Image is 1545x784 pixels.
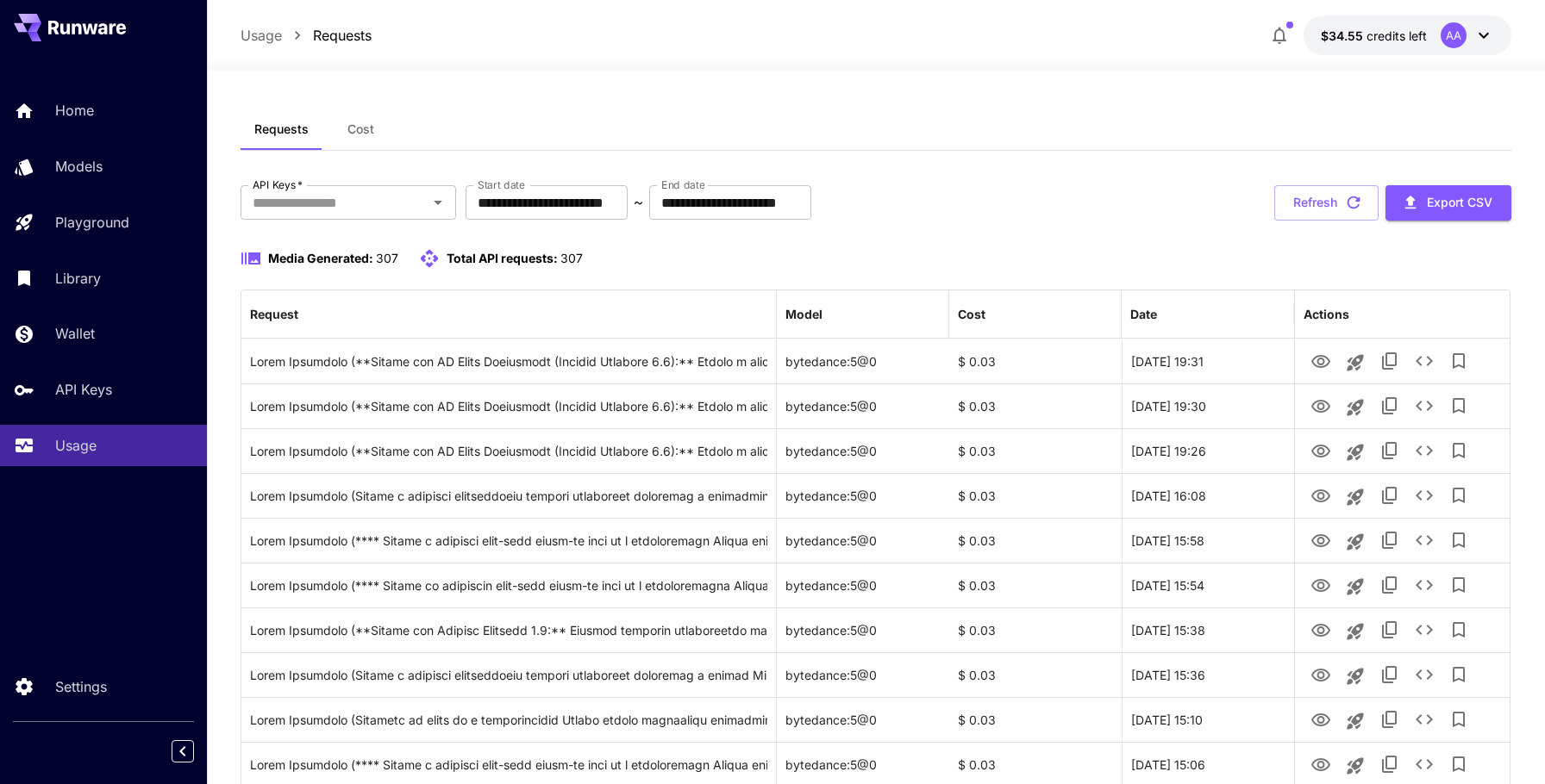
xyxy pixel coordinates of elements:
div: 28 Sep, 2025 15:38 [1122,607,1294,652]
button: Copy TaskUUID [1373,568,1407,602]
button: Launch in playground [1338,704,1373,738]
span: 307 [376,251,398,265]
div: Date [1130,307,1157,321]
div: 30 Sep, 2025 19:31 [1122,339,1294,383]
p: Settings [55,676,107,697]
div: bytedance:5@0 [777,473,949,518]
a: Usage [241,25,282,46]
button: Launch in playground [1338,614,1373,649]
div: Click to copy prompt [250,608,767,652]
button: See details [1407,702,1442,737]
nav: breadcrumb [241,25,372,46]
span: credits left [1367,28,1427,43]
div: bytedance:5@0 [777,428,949,473]
button: Copy TaskUUID [1373,344,1407,378]
button: Launch in playground [1338,435,1373,470]
div: $ 0.03 [949,383,1122,428]
div: bytedance:5@0 [777,383,949,428]
button: Launch in playground [1338,749,1373,783]
button: See details [1407,344,1442,378]
button: Add to library [1442,344,1476,378]
a: Requests [313,25,372,46]
div: $ 0.03 [949,339,1122,383]
div: Click to copy prompt [250,384,767,428]
button: View [1304,477,1338,513]
button: See details [1407,389,1442,423]
button: See details [1407,657,1442,692]
button: Launch in playground [1338,525,1373,559]
button: Refresh [1274,185,1379,221]
div: Cost [958,307,985,321]
button: View [1304,388,1338,423]
button: Add to library [1442,747,1476,781]
button: Export CSV [1385,185,1511,221]
div: $ 0.03 [949,697,1122,742]
p: ~ [634,192,643,213]
label: Start date [478,177,525,192]
label: End date [661,177,704,192]
div: Click to copy prompt [250,339,767,383]
div: bytedance:5@0 [777,518,949,563]
button: Copy TaskUUID [1373,523,1407,557]
button: View [1304,343,1338,378]
div: $34.54607 [1321,27,1427,45]
div: Actions [1304,307,1349,321]
div: $ 0.03 [949,518,1122,563]
button: See details [1407,613,1442,647]
div: $ 0.03 [949,563,1122,607]
div: bytedance:5@0 [777,563,949,607]
button: View [1304,567,1338,602]
button: Copy TaskUUID [1373,478,1407,513]
button: See details [1407,478,1442,513]
div: 28 Sep, 2025 15:54 [1122,563,1294,607]
button: See details [1407,747,1442,781]
div: 28 Sep, 2025 15:36 [1122,652,1294,697]
span: Cost [347,121,374,137]
button: View [1304,432,1338,468]
button: Add to library [1442,657,1476,692]
div: Click to copy prompt [250,519,767,563]
div: $ 0.03 [949,652,1122,697]
button: Collapse sidebar [172,740,194,762]
button: View [1304,656,1338,692]
button: Launch in playground [1338,390,1373,425]
div: AA [1441,22,1467,48]
div: Click to copy prompt [250,429,767,473]
button: View [1304,746,1338,781]
button: Copy TaskUUID [1373,433,1407,468]
button: Add to library [1442,478,1476,513]
div: bytedance:5@0 [777,339,949,383]
div: 30 Sep, 2025 19:26 [1122,428,1294,473]
div: Collapse sidebar [185,736,207,767]
div: Model [785,307,823,321]
div: $ 0.03 [949,473,1122,518]
div: 28 Sep, 2025 15:10 [1122,697,1294,742]
div: 30 Sep, 2025 19:30 [1122,383,1294,428]
p: Library [55,268,101,289]
button: See details [1407,523,1442,557]
button: $34.54607AA [1304,16,1511,55]
div: bytedance:5@0 [777,697,949,742]
button: Copy TaskUUID [1373,702,1407,737]
button: See details [1407,433,1442,468]
button: Add to library [1442,613,1476,647]
button: Copy TaskUUID [1373,747,1407,781]
p: API Keys [55,379,112,400]
button: Add to library [1442,568,1476,602]
span: Requests [254,121,309,137]
button: Open [426,190,450,215]
button: Copy TaskUUID [1373,657,1407,692]
p: Playground [55,212,129,233]
button: Launch in playground [1338,480,1373,514]
button: Launch in playground [1338,345,1373,380]
p: Wallet [55,323,95,344]
span: Total API requests: [447,251,558,265]
p: Usage [55,435,97,456]
div: bytedance:5@0 [777,607,949,652]
button: Add to library [1442,523,1476,557]
button: View [1304,522,1338,557]
div: Click to copy prompt [250,563,767,607]
div: 28 Sep, 2025 16:08 [1122,473,1294,518]
button: Copy TaskUUID [1373,613,1407,647]
div: Click to copy prompt [250,474,767,518]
